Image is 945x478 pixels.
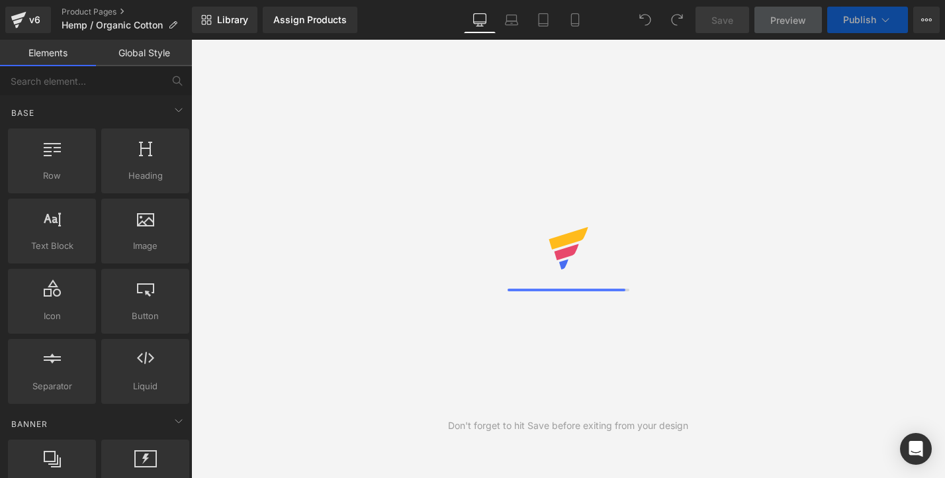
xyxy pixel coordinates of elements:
[900,433,932,465] div: Open Intercom Messenger
[105,169,185,183] span: Heading
[105,239,185,253] span: Image
[105,309,185,323] span: Button
[217,14,248,26] span: Library
[62,20,163,30] span: Hemp / Organic Cotton
[12,379,92,393] span: Separator
[754,7,822,33] a: Preview
[632,7,658,33] button: Undo
[96,40,192,66] a: Global Style
[770,13,806,27] span: Preview
[827,7,908,33] button: Publish
[12,169,92,183] span: Row
[12,239,92,253] span: Text Block
[62,7,192,17] a: Product Pages
[448,418,688,433] div: Don't forget to hit Save before exiting from your design
[26,11,43,28] div: v6
[527,7,559,33] a: Tablet
[12,309,92,323] span: Icon
[913,7,940,33] button: More
[496,7,527,33] a: Laptop
[464,7,496,33] a: Desktop
[273,15,347,25] div: Assign Products
[10,107,36,119] span: Base
[664,7,690,33] button: Redo
[105,379,185,393] span: Liquid
[843,15,876,25] span: Publish
[559,7,591,33] a: Mobile
[711,13,733,27] span: Save
[5,7,51,33] a: v6
[192,7,257,33] a: New Library
[10,418,49,430] span: Banner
